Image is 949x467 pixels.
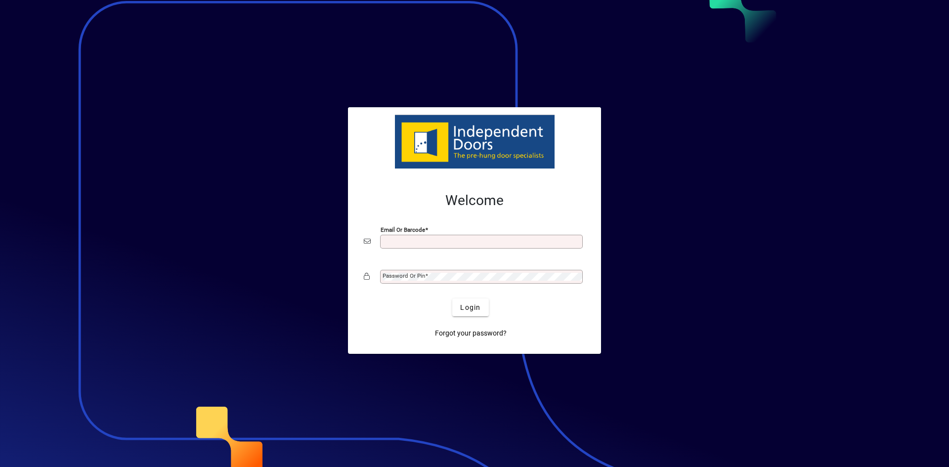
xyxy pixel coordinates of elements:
span: Forgot your password? [435,328,507,339]
span: Login [460,302,480,313]
button: Login [452,298,488,316]
mat-label: Password or Pin [383,272,425,279]
mat-label: Email or Barcode [381,226,425,233]
h2: Welcome [364,192,585,209]
a: Forgot your password? [431,324,511,342]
